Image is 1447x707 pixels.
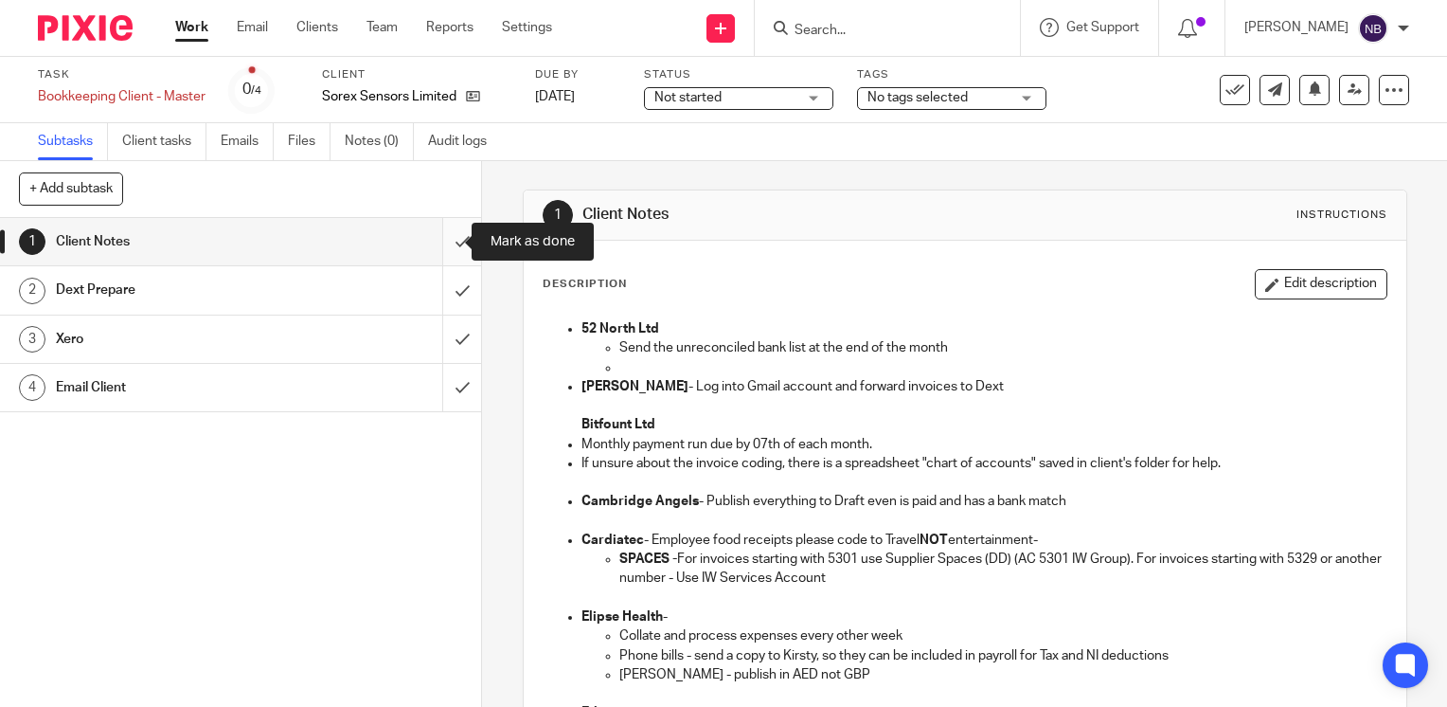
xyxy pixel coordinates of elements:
strong: Cardiatec [581,534,644,547]
label: Task [38,67,205,82]
strong: Elipse Health [581,610,663,624]
a: Clients [296,18,338,37]
div: Instructions [1296,208,1387,223]
div: 1 [19,228,45,255]
p: For invoices starting with 5301 use Supplier Spaces (DD) (AC 5301 IW Group). For invoices startin... [619,550,1386,589]
p: Collate and process expenses every other week [619,626,1386,645]
div: 0 [242,79,261,100]
strong: SPACES - [619,553,677,566]
p: Sorex Sensors Limited [322,87,456,106]
img: svg%3E [1358,13,1388,44]
input: Search [793,23,963,40]
div: 1 [543,200,573,230]
label: Due by [535,67,620,82]
label: Status [644,67,833,82]
a: Audit logs [428,123,501,160]
p: [PERSON_NAME] - publish in AED not GBP [619,665,1386,684]
strong: Bitfount Ltd [581,418,655,431]
div: 4 [19,374,45,401]
a: Subtasks [38,123,108,160]
p: [PERSON_NAME] [1244,18,1349,37]
p: - Employee food receipts please code to Travel entertainment- [581,531,1386,550]
p: - Publish everything to Draft even is paid and has a bank match [581,492,1386,511]
h1: Client Notes [56,227,301,256]
small: /4 [251,85,261,96]
strong: [PERSON_NAME] [581,380,688,393]
div: 3 [19,326,45,353]
h1: Xero [56,325,301,353]
p: If unsure about the invoice coding, there is a spreadsheet "chart of accounts" saved in client's ... [581,454,1386,473]
strong: Cambridge Angels [581,495,699,508]
a: Client tasks [122,123,206,160]
a: Team [366,18,398,37]
p: Monthly payment run due by 07th of each month. [581,435,1386,454]
h1: Email Client [56,373,301,402]
a: Files [288,123,330,160]
a: Notes (0) [345,123,414,160]
h1: Client Notes [582,205,1005,225]
span: Get Support [1066,21,1139,34]
h1: Dext Prepare [56,276,301,304]
button: Edit description [1255,269,1387,299]
p: - [581,607,1386,626]
span: No tags selected [867,91,968,104]
a: Work [175,18,208,37]
label: Client [322,67,511,82]
span: [DATE] [535,90,575,103]
p: Send the unreconciled bank list at the end of the month [619,338,1386,357]
div: Bookkeeping Client - Master [38,87,205,106]
p: Description [543,277,627,292]
strong: NOT [920,534,948,547]
a: Email [237,18,268,37]
label: Tags [857,67,1046,82]
a: Reports [426,18,473,37]
button: + Add subtask [19,172,123,205]
div: 2 [19,278,45,304]
a: Settings [502,18,552,37]
a: Emails [221,123,274,160]
img: Pixie [38,15,133,41]
p: - Log into Gmail account and forward invoices to Dext [581,377,1386,396]
span: Not started [654,91,722,104]
p: Phone bills - send a copy to Kirsty, so they can be included in payroll for Tax and NI deductions [619,646,1386,665]
strong: 52 North Ltd [581,322,659,335]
